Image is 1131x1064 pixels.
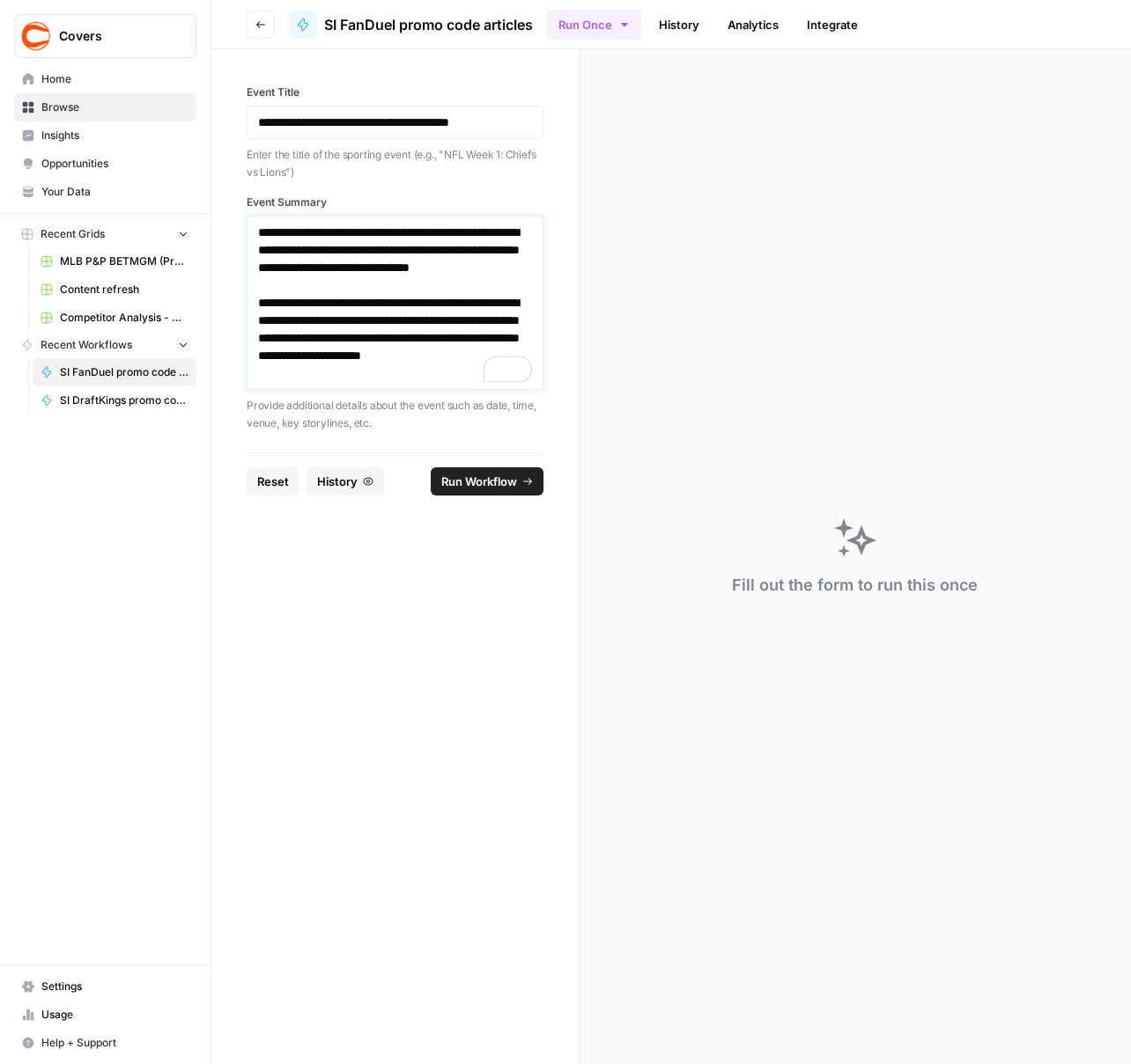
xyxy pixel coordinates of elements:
span: Competitor Analysis - URL Specific Grid [60,310,188,326]
span: Usage [41,1007,188,1023]
span: Covers [59,27,166,45]
span: Opportunities [41,156,188,172]
a: Opportunities [14,150,196,178]
a: Your Data [14,178,196,206]
label: Event Summary [247,194,543,210]
a: History [648,11,710,39]
button: Recent Workflows [14,332,196,358]
a: Competitor Analysis - URL Specific Grid [33,304,196,332]
a: SI FanDuel promo code articles [33,358,196,386]
span: Insights [41,128,188,143]
span: Help + Support [41,1035,188,1051]
span: Home [41,71,188,87]
span: SI FanDuel promo code articles [60,364,188,380]
span: Settings [41,979,188,994]
a: SI DraftKings promo code articles [33,386,196,415]
a: Settings [14,972,196,1001]
a: Home [14,65,196,93]
button: Workspace: Covers [14,14,196,58]
a: Browse [14,93,196,121]
a: MLB P&P BETMGM (Production) Grid (1) [33,247,196,275]
span: Content refresh [60,282,188,297]
span: Run Workflow [441,473,517,490]
span: SI FanDuel promo code articles [324,14,533,35]
span: Reset [257,473,289,490]
span: History [317,473,358,490]
button: Reset [247,467,299,495]
p: Provide additional details about the event such as date, time, venue, key storylines, etc. [247,397,543,431]
button: Recent Grids [14,221,196,247]
a: Content refresh [33,275,196,304]
a: Usage [14,1001,196,1029]
span: MLB P&P BETMGM (Production) Grid (1) [60,253,188,269]
div: To enrich screen reader interactions, please activate Accessibility in Grammarly extension settings [258,224,532,382]
span: Recent Grids [41,226,105,242]
span: SI DraftKings promo code articles [60,393,188,408]
a: Insights [14,121,196,150]
div: Fill out the form to run this once [732,573,978,598]
a: Integrate [796,11,869,39]
span: Browse [41,99,188,115]
img: Covers Logo [20,20,52,52]
button: Run Once [547,10,641,40]
button: History [307,467,384,495]
button: Help + Support [14,1029,196,1057]
span: Your Data [41,184,188,200]
a: Analytics [717,11,789,39]
label: Event Title [247,84,543,100]
button: Run Workflow [431,467,543,495]
span: Recent Workflows [41,337,132,353]
a: SI FanDuel promo code articles [289,11,533,39]
p: Enter the title of the sporting event (e.g., "NFL Week 1: Chiefs vs Lions") [247,146,543,180]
